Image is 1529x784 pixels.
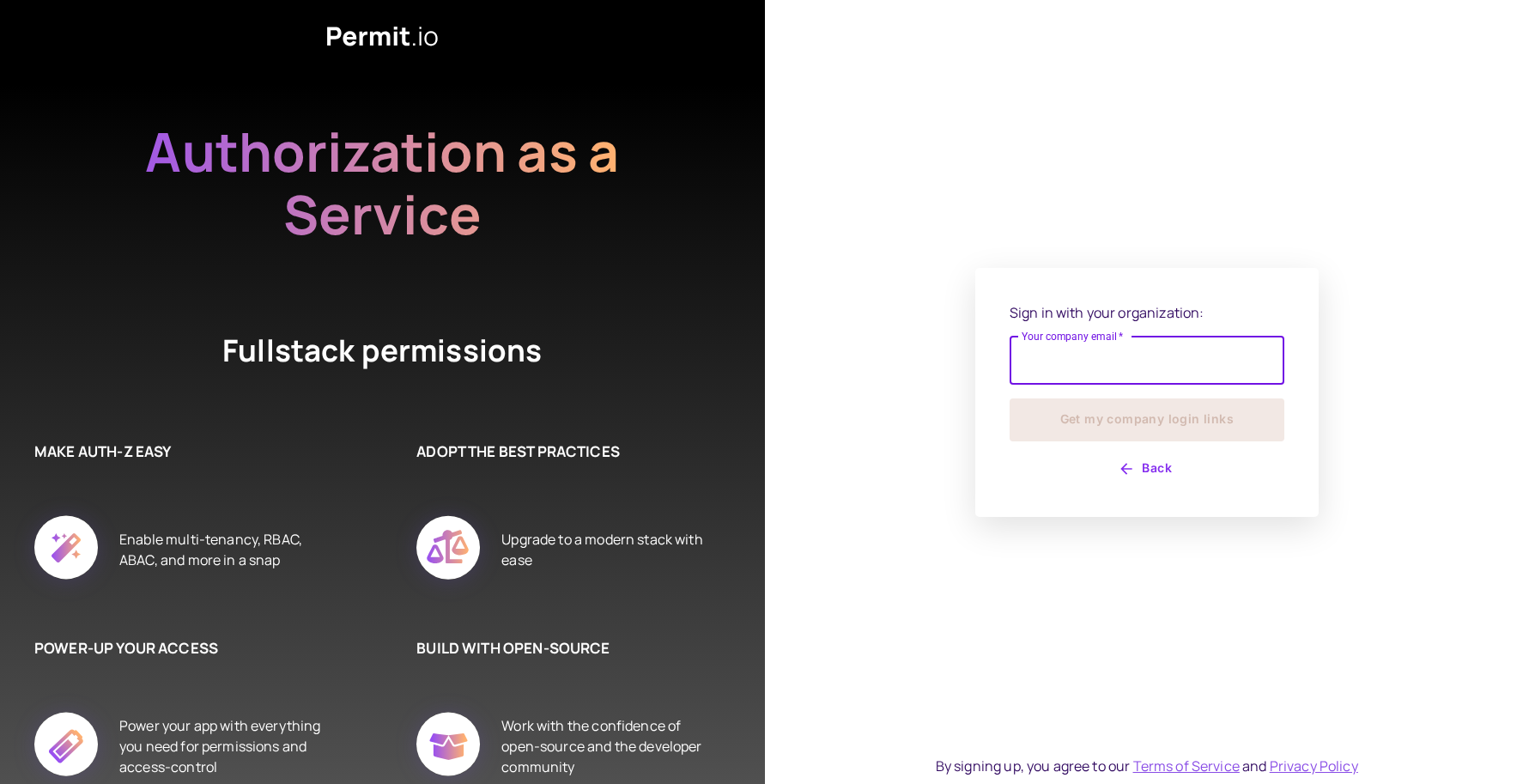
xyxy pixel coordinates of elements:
[34,441,331,463] h6: MAKE AUTH-Z EASY
[159,330,605,372] h4: Fullstack permissions
[501,496,713,603] div: Upgrade to a modern stack with ease
[119,496,331,603] div: Enable multi-tenancy, RBAC, ABAC, and more in a snap
[416,637,713,659] h6: BUILD WITH OPEN-SOURCE
[90,120,674,246] h2: Authorization as a Service
[936,756,1358,776] div: By signing up, you agree to our and
[34,637,331,659] h6: POWER-UP YOUR ACCESS
[1133,757,1240,775] a: Terms of Service
[1010,302,1284,323] p: Sign in with your organization:
[1010,455,1284,483] button: Back
[416,441,713,463] h6: ADOPT THE BEST PRACTICES
[1270,757,1358,775] a: Privacy Policy
[1022,329,1124,343] label: Your company email
[1010,398,1284,441] button: Get my company login links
